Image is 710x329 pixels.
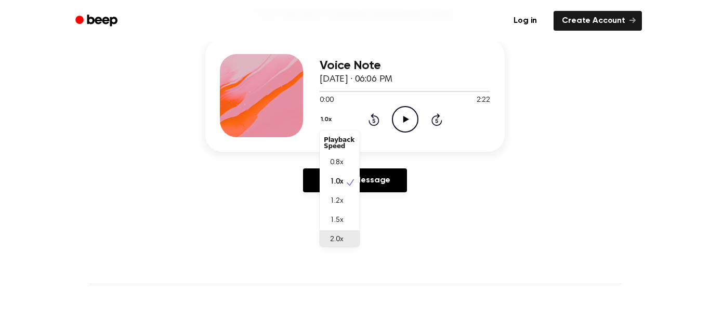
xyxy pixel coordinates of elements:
[330,157,343,168] span: 0.8x
[320,130,360,247] div: 1.0x
[320,133,360,153] div: Playback Speed
[330,215,343,226] span: 1.5x
[330,234,343,245] span: 2.0x
[330,177,343,188] span: 1.0x
[330,196,343,207] span: 1.2x
[320,111,335,128] button: 1.0x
